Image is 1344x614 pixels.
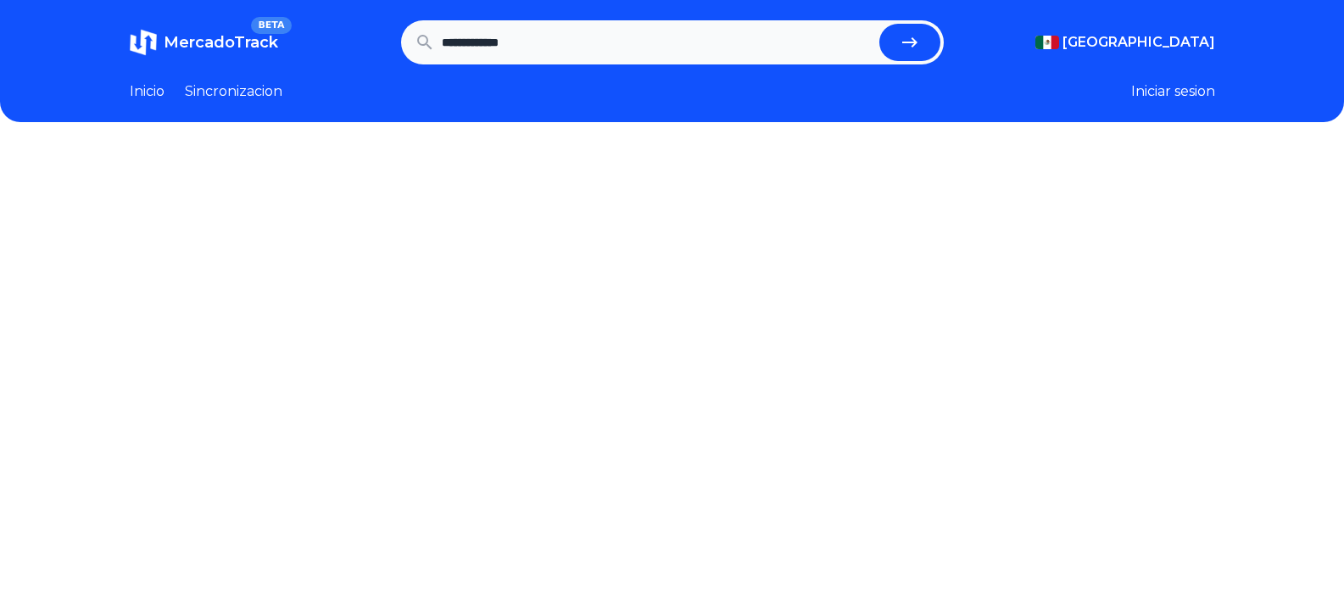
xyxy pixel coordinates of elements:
[1062,32,1215,53] span: [GEOGRAPHIC_DATA]
[130,29,157,56] img: MercadoTrack
[130,29,278,56] a: MercadoTrackBETA
[1035,36,1059,49] img: Mexico
[185,81,282,102] a: Sincronizacion
[130,81,165,102] a: Inicio
[164,33,278,52] span: MercadoTrack
[1035,32,1215,53] button: [GEOGRAPHIC_DATA]
[1131,81,1215,102] button: Iniciar sesion
[251,17,291,34] span: BETA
